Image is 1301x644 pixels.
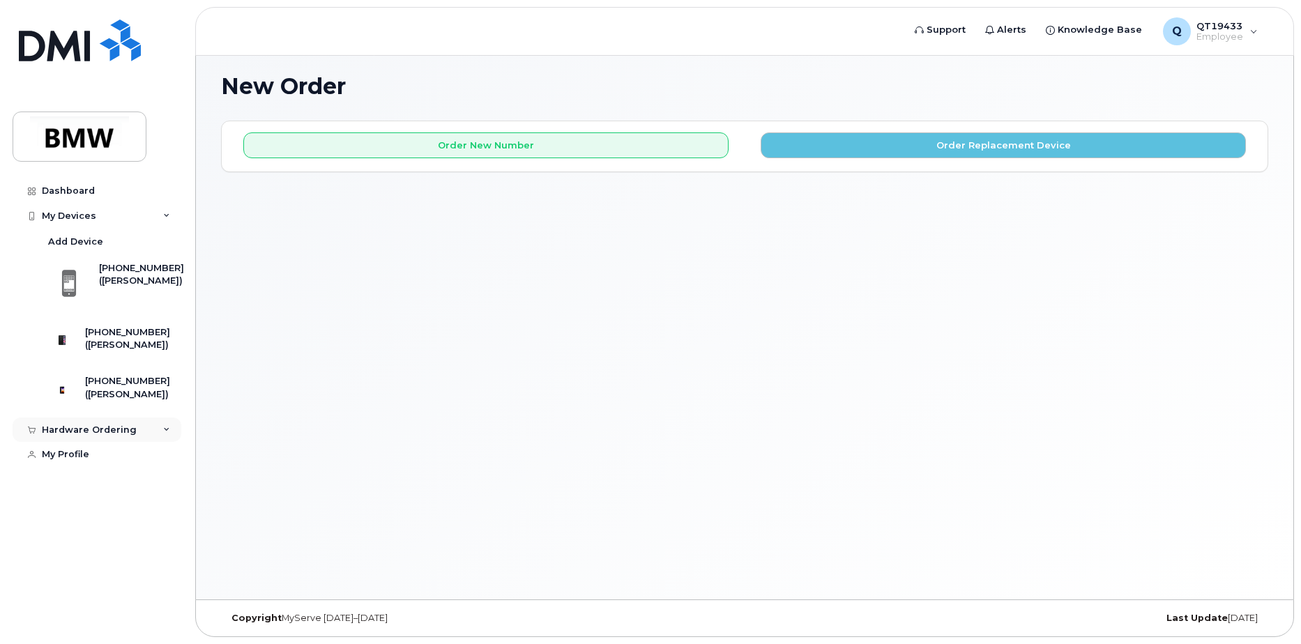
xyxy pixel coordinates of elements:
[1166,613,1228,623] strong: Last Update
[231,613,282,623] strong: Copyright
[1240,583,1291,634] iframe: Messenger Launcher
[221,74,1268,98] h1: New Order
[761,132,1246,158] button: Order Replacement Device
[221,613,570,624] div: MyServe [DATE]–[DATE]
[919,613,1268,624] div: [DATE]
[243,132,729,158] button: Order New Number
